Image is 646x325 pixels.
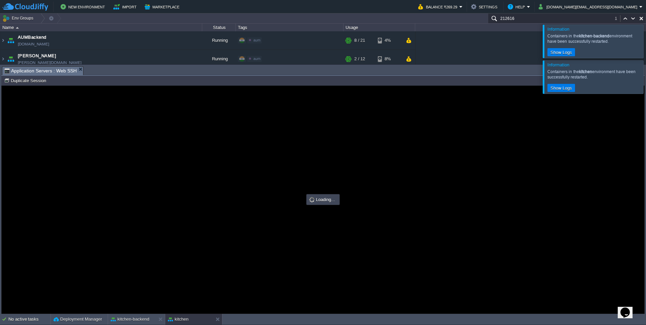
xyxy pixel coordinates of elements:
[418,3,459,11] button: Balance ₹269.29
[547,27,569,32] span: Information
[18,34,46,41] a: AUMBackend
[378,31,400,50] div: 4%
[8,314,50,325] div: No active tasks
[618,298,639,318] iframe: chat widget
[547,69,642,80] div: Containers in the environment have been successfully restarted.
[6,50,15,68] img: AMDAwAAAACH5BAEAAAAALAAAAAABAAEAAAICRAEAOw==
[615,15,620,22] div: 1
[145,3,181,11] button: Marketplace
[508,3,527,11] button: Help
[236,24,343,31] div: Tags
[4,77,48,84] button: Duplicate Session
[548,85,574,91] button: Show Logs
[203,24,236,31] div: Status
[307,195,339,204] div: Loading...
[0,50,6,68] img: AMDAwAAAACH5BAEAAAAALAAAAAABAAEAAAICRAEAOw==
[6,31,15,50] img: AMDAwAAAACH5BAEAAAAALAAAAAABAAEAAAICRAEAOw==
[253,38,260,42] span: aum
[1,24,202,31] div: Name
[579,34,609,38] b: kitchen-backend
[539,3,639,11] button: [DOMAIN_NAME][EMAIL_ADDRESS][DOMAIN_NAME]
[168,316,188,323] button: kitchen
[579,69,592,74] b: kitchen
[354,50,365,68] div: 2 / 12
[113,3,139,11] button: Import
[344,24,415,31] div: Usage
[202,50,236,68] div: Running
[202,31,236,50] div: Running
[471,3,499,11] button: Settings
[18,41,49,47] a: [DOMAIN_NAME]
[18,59,81,66] a: [PERSON_NAME][DOMAIN_NAME]
[111,316,149,323] button: kitchen-backend
[4,67,77,75] span: Application Servers : Web SSH
[548,49,574,55] button: Show Logs
[2,3,48,11] img: CloudJiffy
[547,33,642,44] div: Containers in the environment have been successfully restarted.
[53,316,102,323] button: Deployment Manager
[0,31,6,50] img: AMDAwAAAACH5BAEAAAAALAAAAAABAAEAAAICRAEAOw==
[547,62,569,67] span: Information
[378,50,400,68] div: 8%
[354,31,365,50] div: 8 / 21
[18,53,56,59] a: [PERSON_NAME]
[2,13,36,23] button: Env Groups
[61,3,107,11] button: New Environment
[16,27,19,29] img: AMDAwAAAACH5BAEAAAAALAAAAAABAAEAAAICRAEAOw==
[253,57,260,61] span: aum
